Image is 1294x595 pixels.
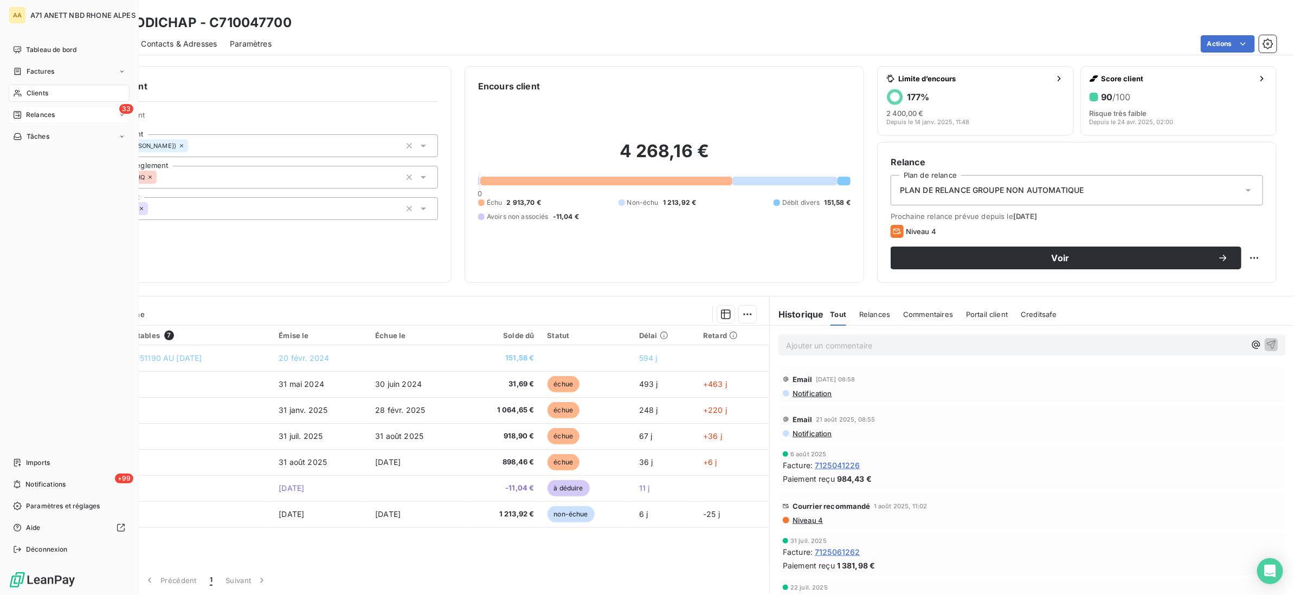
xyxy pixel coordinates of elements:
[639,431,653,441] span: 67 j
[906,227,936,236] span: Niveau 4
[487,198,503,208] span: Échu
[375,431,423,441] span: 31 août 2025
[471,457,535,468] span: 898,46 €
[790,451,827,457] span: 6 août 2025
[26,501,100,511] span: Paramètres et réglages
[837,473,872,484] span: 984,43 €
[279,353,329,363] span: 20 févr. 2024
[157,172,165,182] input: Ajouter une valeur
[703,509,720,519] span: -25 j
[548,454,580,470] span: échue
[25,480,66,489] span: Notifications
[507,198,542,208] span: 2 913,70 €
[904,254,1218,262] span: Voir
[26,458,50,468] span: Imports
[891,156,1263,169] h6: Relance
[26,523,41,533] span: Aide
[1021,310,1057,319] span: Creditsafe
[210,575,213,586] span: 1
[898,74,1051,83] span: Limite d’encours
[791,389,832,398] span: Notification
[816,416,875,423] span: 21 août 2025, 08:55
[1090,109,1147,118] span: Risque très faible
[30,11,136,20] span: A71 ANETT NBD RHONE ALPES
[87,111,438,126] span: Propriétés Client
[548,506,595,522] span: non-échue
[548,331,626,340] div: Statut
[219,569,274,592] button: Suivant
[548,376,580,392] span: échue
[703,379,727,389] span: +463 j
[783,473,835,484] span: Paiement reçu
[837,560,875,571] span: 1 381,98 €
[791,516,823,525] span: Niveau 4
[1090,119,1174,125] span: Depuis le 24 avr. 2025, 02:00
[471,509,535,520] span: 1 213,92 €
[907,92,929,102] h6: 177 %
[639,331,690,340] div: Délai
[92,331,266,340] div: Pièces comptables
[1080,66,1277,135] button: Score client90/100Risque très faibleDepuis le 24 avr. 2025, 02:00
[627,198,659,208] span: Non-échu
[903,310,953,319] span: Commentaires
[770,308,824,321] h6: Historique
[703,331,763,340] div: Retard
[141,38,217,49] span: Contacts & Adresses
[279,405,327,415] span: 31 janv. 2025
[703,457,717,467] span: +6 j
[478,189,482,198] span: 0
[1257,558,1283,584] div: Open Intercom Messenger
[66,80,438,93] h6: Informations client
[783,460,813,471] span: Facture :
[966,310,1008,319] span: Portail client
[478,140,851,173] h2: 4 268,16 €
[1201,35,1255,53] button: Actions
[553,212,579,222] span: -11,04 €
[793,375,813,384] span: Email
[793,502,871,510] span: Courrier recommandé
[164,331,174,340] span: 7
[663,198,697,208] span: 1 213,92 €
[874,503,928,509] span: 1 août 2025, 11:02
[548,428,580,444] span: échue
[783,560,835,571] span: Paiement reçu
[115,474,133,483] span: +99
[703,405,727,415] span: +220 j
[375,379,422,389] span: 30 juin 2024
[9,519,130,536] a: Aide
[791,429,832,438] span: Notification
[790,584,828,591] span: 22 juil. 2025
[886,109,923,118] span: 2 400,00 €
[279,483,304,493] span: [DATE]
[1013,212,1038,221] span: [DATE]
[816,376,855,383] span: [DATE] 08:58
[471,379,535,390] span: 31,69 €
[375,509,401,519] span: [DATE]
[487,212,549,222] span: Avoirs non associés
[891,247,1241,269] button: Voir
[26,110,55,120] span: Relances
[471,405,535,416] span: 1 064,65 €
[891,212,1263,221] span: Prochaine relance prévue depuis le
[790,538,827,544] span: 31 juil. 2025
[230,38,272,49] span: Paramètres
[639,379,658,389] span: 493 j
[138,569,203,592] button: Précédent
[478,80,540,93] h6: Encours client
[471,353,535,364] span: 151,58 €
[92,353,202,363] span: DIFF TARIF/F51190 AU [DATE]
[471,483,535,494] span: -11,04 €
[639,353,658,363] span: 594 j
[548,402,580,418] span: échue
[900,185,1084,196] span: PLAN DE RELANCE GROUPE NON AUTOMATIQUE
[859,310,890,319] span: Relances
[375,457,401,467] span: [DATE]
[548,480,590,496] span: à déduire
[279,331,362,340] div: Émise le
[279,457,327,467] span: 31 août 2025
[793,415,813,424] span: Email
[27,67,54,76] span: Factures
[783,546,813,558] span: Facture :
[815,460,860,471] span: 7125041226
[471,431,535,442] span: 918,90 €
